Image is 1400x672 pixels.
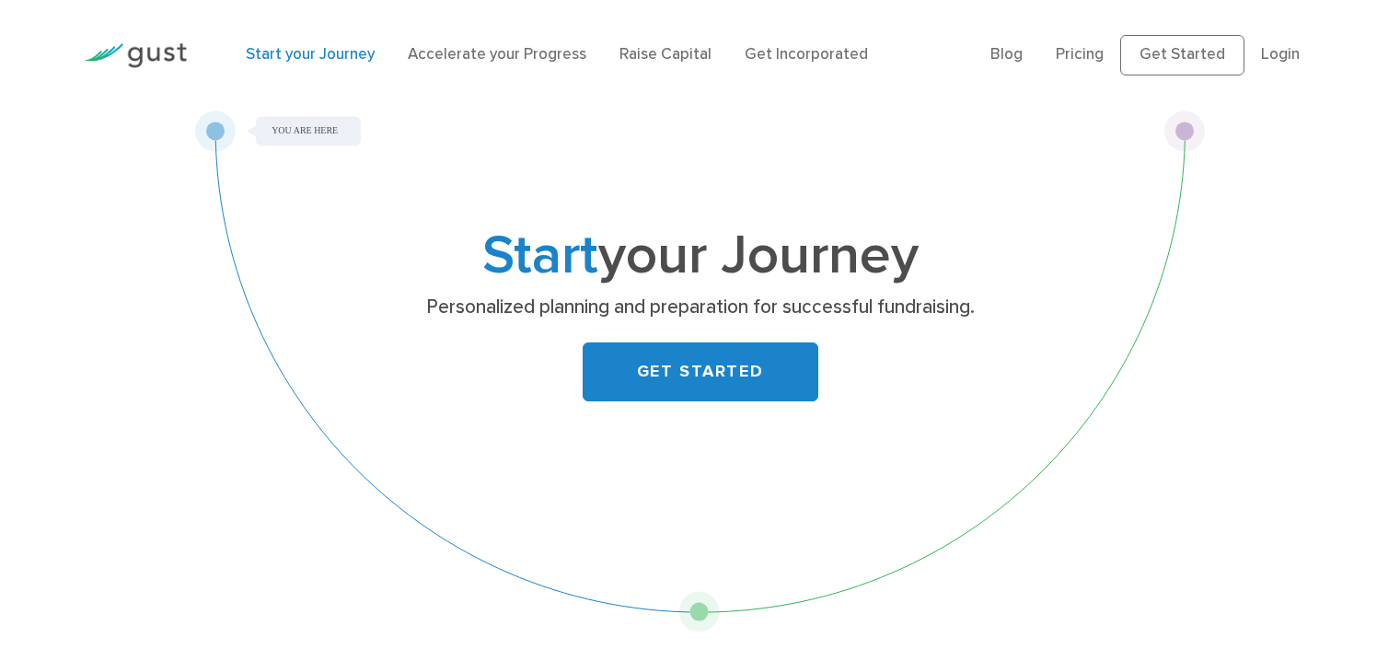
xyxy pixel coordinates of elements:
[343,295,1057,320] p: Personalized planning and preparation for successful fundraising.
[583,342,818,401] a: GET STARTED
[482,223,598,288] span: Start
[745,45,868,64] a: Get Incorporated
[990,45,1023,64] a: Blog
[337,231,1064,282] h1: your Journey
[619,45,712,64] a: Raise Capital
[408,45,586,64] a: Accelerate your Progress
[1056,45,1104,64] a: Pricing
[1261,45,1300,64] a: Login
[1120,35,1244,75] a: Get Started
[246,45,375,64] a: Start your Journey
[84,43,187,68] img: Gust Logo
